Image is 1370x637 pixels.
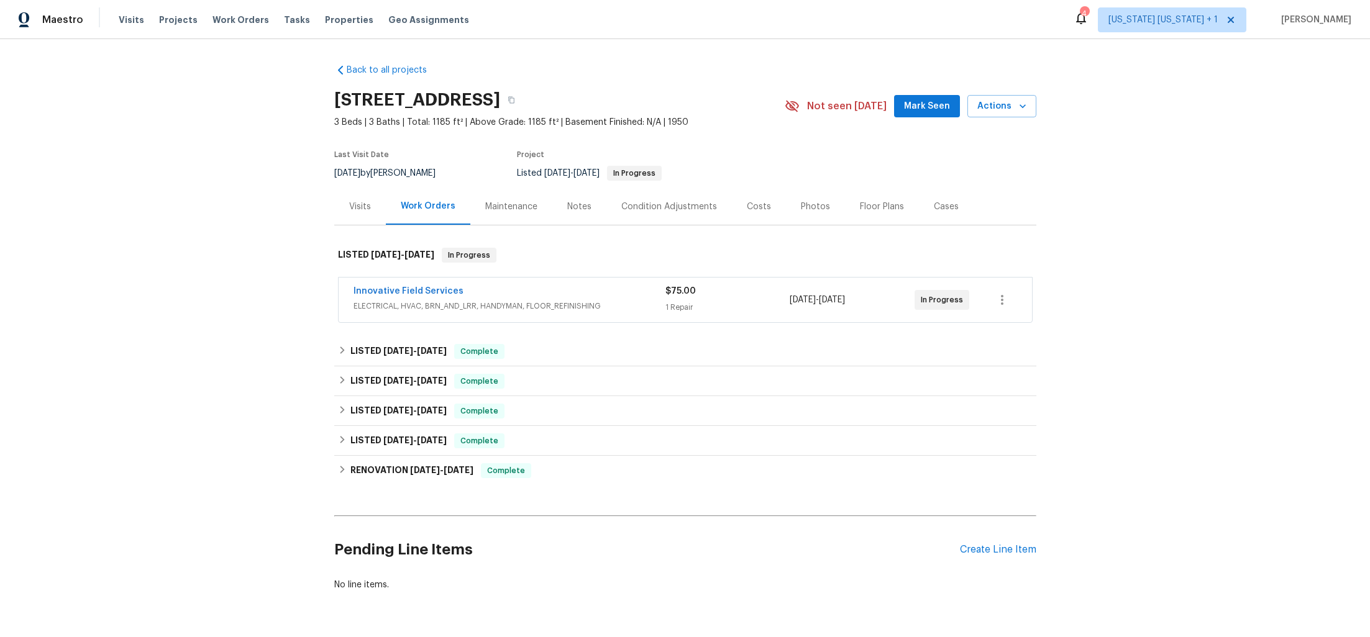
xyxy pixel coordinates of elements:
[338,248,434,263] h6: LISTED
[334,64,454,76] a: Back to all projects
[482,464,530,477] span: Complete
[349,201,371,213] div: Visits
[350,404,447,418] h6: LISTED
[334,94,500,106] h2: [STREET_ADDRESS]
[371,250,434,259] span: -
[401,200,455,212] div: Work Orders
[334,366,1036,396] div: LISTED [DATE]-[DATE]Complete
[455,405,503,417] span: Complete
[544,169,570,178] span: [DATE]
[801,201,830,213] div: Photos
[119,14,144,26] span: Visits
[894,95,960,118] button: Mark Seen
[444,466,473,474] span: [DATE]
[334,521,960,579] h2: Pending Line Items
[967,95,1036,118] button: Actions
[960,544,1036,556] div: Create Line Item
[383,376,447,385] span: -
[350,463,473,478] h6: RENOVATION
[334,579,1036,591] div: No line items.
[807,100,887,112] span: Not seen [DATE]
[665,287,696,296] span: $75.00
[921,294,968,306] span: In Progress
[350,344,447,359] h6: LISTED
[212,14,269,26] span: Work Orders
[334,426,1036,456] div: LISTED [DATE]-[DATE]Complete
[410,466,440,474] span: [DATE]
[350,433,447,448] h6: LISTED
[159,14,198,26] span: Projects
[665,301,790,314] div: 1 Repair
[417,376,447,385] span: [DATE]
[371,250,401,259] span: [DATE]
[790,296,816,304] span: [DATE]
[354,287,464,296] a: Innovative Field Services
[334,116,785,129] span: 3 Beds | 3 Baths | Total: 1185 ft² | Above Grade: 1185 ft² | Basement Finished: N/A | 1950
[383,436,413,445] span: [DATE]
[455,435,503,447] span: Complete
[417,346,447,355] span: [DATE]
[383,346,413,355] span: [DATE]
[417,406,447,415] span: [DATE]
[977,99,1026,114] span: Actions
[410,466,473,474] span: -
[517,151,544,158] span: Project
[383,346,447,355] span: -
[383,406,413,415] span: [DATE]
[455,375,503,387] span: Complete
[284,16,310,24] span: Tasks
[790,294,845,306] span: -
[1108,14,1218,26] span: [US_STATE] [US_STATE] + 1
[747,201,771,213] div: Costs
[334,456,1036,486] div: RENOVATION [DATE]-[DATE]Complete
[417,436,447,445] span: [DATE]
[443,249,495,261] span: In Progress
[1080,7,1089,20] div: 4
[455,345,503,358] span: Complete
[621,201,717,213] div: Condition Adjustments
[904,99,950,114] span: Mark Seen
[1276,14,1351,26] span: [PERSON_NAME]
[404,250,434,259] span: [DATE]
[383,436,447,445] span: -
[500,89,523,111] button: Copy Address
[383,376,413,385] span: [DATE]
[334,337,1036,366] div: LISTED [DATE]-[DATE]Complete
[934,201,959,213] div: Cases
[860,201,904,213] div: Floor Plans
[544,169,600,178] span: -
[485,201,537,213] div: Maintenance
[354,300,665,312] span: ELECTRICAL, HVAC, BRN_AND_LRR, HANDYMAN, FLOOR_REFINISHING
[819,296,845,304] span: [DATE]
[325,14,373,26] span: Properties
[383,406,447,415] span: -
[334,151,389,158] span: Last Visit Date
[517,169,662,178] span: Listed
[334,169,360,178] span: [DATE]
[608,169,660,177] span: In Progress
[573,169,600,178] span: [DATE]
[334,396,1036,426] div: LISTED [DATE]-[DATE]Complete
[334,166,450,181] div: by [PERSON_NAME]
[350,374,447,389] h6: LISTED
[567,201,591,213] div: Notes
[42,14,83,26] span: Maestro
[388,14,469,26] span: Geo Assignments
[334,235,1036,275] div: LISTED [DATE]-[DATE]In Progress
